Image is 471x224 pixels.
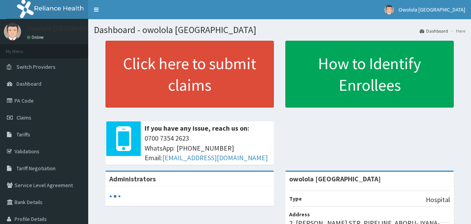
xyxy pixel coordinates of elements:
[16,131,30,138] span: Tariffs
[109,174,156,183] b: Administrators
[289,195,302,202] b: Type
[27,25,116,32] p: Owolola [GEOGRAPHIC_DATA]
[162,153,268,162] a: [EMAIL_ADDRESS][DOMAIN_NAME]
[289,174,381,183] strong: owolola [GEOGRAPHIC_DATA]
[27,35,45,40] a: Online
[109,191,121,202] svg: audio-loading
[94,25,465,35] h1: Dashboard - owolola [GEOGRAPHIC_DATA]
[105,41,274,108] a: Click here to submit claims
[449,28,465,34] li: Here
[4,23,21,40] img: User Image
[426,195,450,205] p: Hospital
[399,6,465,13] span: Owolola [GEOGRAPHIC_DATA]
[145,124,249,133] b: If you have any issue, reach us on:
[16,114,31,121] span: Claims
[16,80,41,87] span: Dashboard
[16,165,56,172] span: Tariff Negotiation
[145,133,270,163] span: 0700 7354 2623 WhatsApp: [PHONE_NUMBER] Email:
[420,28,448,34] a: Dashboard
[285,41,454,108] a: How to Identify Enrollees
[384,5,394,15] img: User Image
[289,211,310,218] b: Address
[16,63,56,70] span: Switch Providers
